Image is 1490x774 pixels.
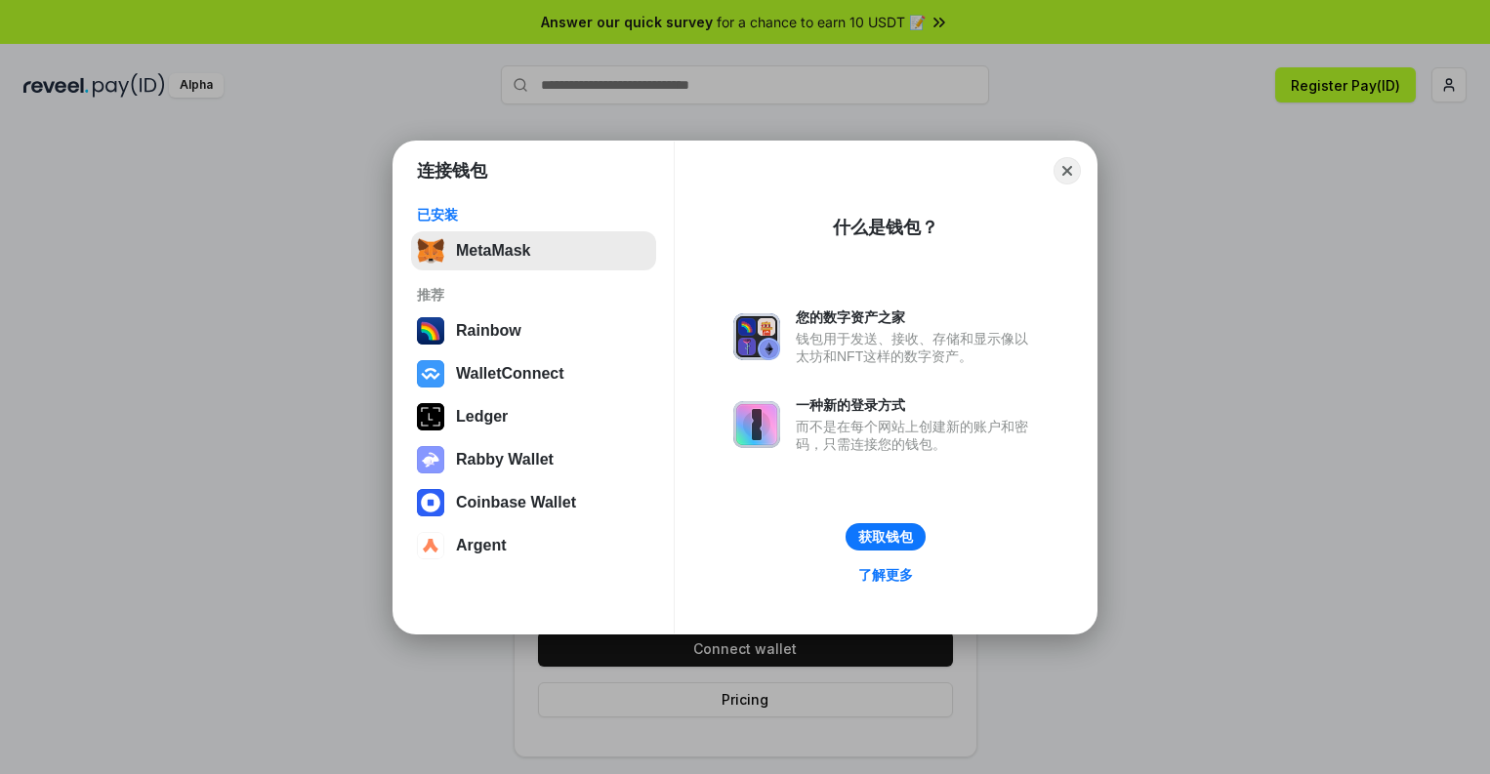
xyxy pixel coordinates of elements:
button: Ledger [411,397,656,436]
div: Rainbow [456,322,521,340]
a: 了解更多 [847,562,925,588]
div: Argent [456,537,507,554]
img: svg+xml,%3Csvg%20width%3D%2228%22%20height%3D%2228%22%20viewBox%3D%220%200%2028%2028%22%20fill%3D... [417,360,444,387]
div: 什么是钱包？ [833,216,938,239]
button: 获取钱包 [846,523,926,550]
img: svg+xml,%3Csvg%20width%3D%2228%22%20height%3D%2228%22%20viewBox%3D%220%200%2028%2028%22%20fill%3D... [417,532,444,559]
div: Coinbase Wallet [456,494,576,511]
button: Close [1054,157,1081,184]
img: svg+xml,%3Csvg%20fill%3D%22none%22%20height%3D%2233%22%20viewBox%3D%220%200%2035%2033%22%20width%... [417,237,444,265]
button: Argent [411,526,656,565]
img: svg+xml,%3Csvg%20xmlns%3D%22http%3A%2F%2Fwww.w3.org%2F2000%2Fsvg%22%20fill%3D%22none%22%20viewBox... [733,401,780,448]
div: 了解更多 [858,566,913,584]
img: svg+xml,%3Csvg%20xmlns%3D%22http%3A%2F%2Fwww.w3.org%2F2000%2Fsvg%22%20width%3D%2228%22%20height%3... [417,403,444,430]
div: 而不是在每个网站上创建新的账户和密码，只需连接您的钱包。 [796,418,1038,453]
div: Ledger [456,408,508,426]
h1: 连接钱包 [417,159,487,183]
div: 获取钱包 [858,528,913,546]
button: Coinbase Wallet [411,483,656,522]
div: Rabby Wallet [456,451,554,468]
button: Rainbow [411,311,656,350]
div: 一种新的登录方式 [796,396,1038,414]
div: 推荐 [417,286,650,304]
div: 您的数字资产之家 [796,308,1038,326]
img: svg+xml,%3Csvg%20xmlns%3D%22http%3A%2F%2Fwww.w3.org%2F2000%2Fsvg%22%20fill%3D%22none%22%20viewBox... [733,313,780,360]
img: svg+xml,%3Csvg%20width%3D%2228%22%20height%3D%2228%22%20viewBox%3D%220%200%2028%2028%22%20fill%3D... [417,489,444,516]
img: svg+xml,%3Csvg%20width%3D%22120%22%20height%3D%22120%22%20viewBox%3D%220%200%20120%20120%22%20fil... [417,317,444,345]
div: 已安装 [417,206,650,224]
img: svg+xml,%3Csvg%20xmlns%3D%22http%3A%2F%2Fwww.w3.org%2F2000%2Fsvg%22%20fill%3D%22none%22%20viewBox... [417,446,444,473]
div: WalletConnect [456,365,564,383]
div: MetaMask [456,242,530,260]
button: MetaMask [411,231,656,270]
button: Rabby Wallet [411,440,656,479]
div: 钱包用于发送、接收、存储和显示像以太坊和NFT这样的数字资产。 [796,330,1038,365]
button: WalletConnect [411,354,656,393]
